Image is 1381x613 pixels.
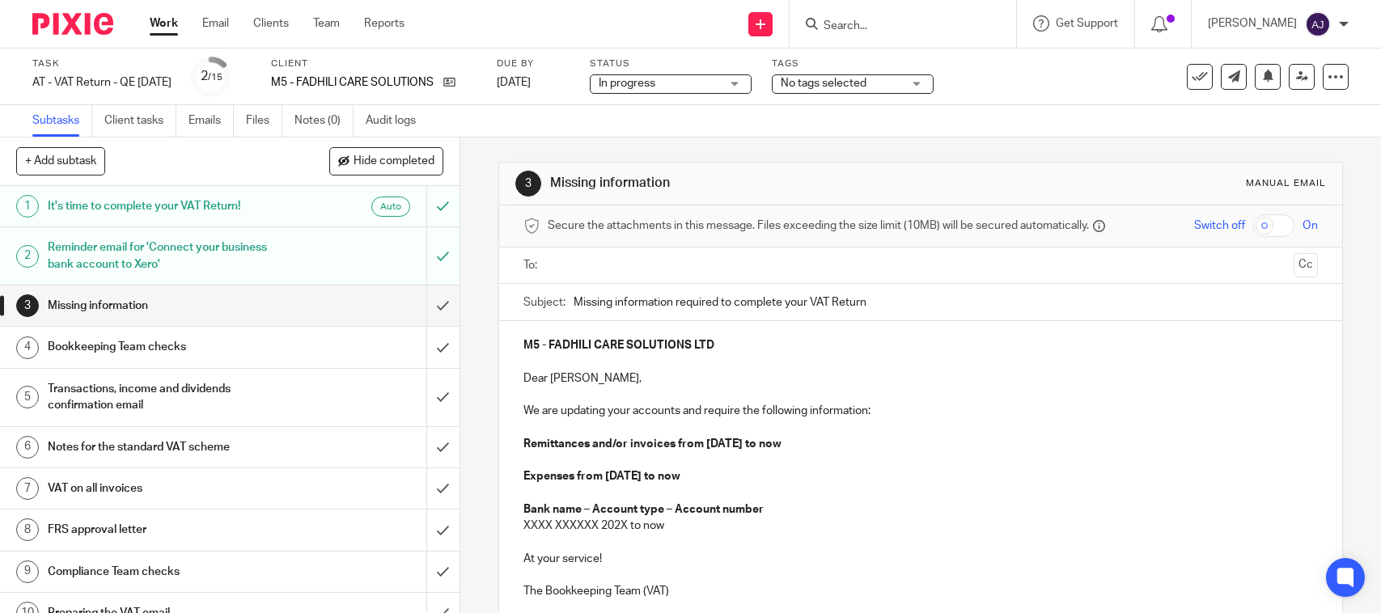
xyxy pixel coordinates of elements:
label: To: [523,257,541,273]
span: [DATE] [497,77,531,88]
div: Manual email [1246,177,1326,190]
h1: It's time to complete your VAT Return! [48,194,290,218]
div: 2 [201,67,222,86]
a: Notes (0) [294,105,354,137]
small: /15 [208,73,222,82]
h1: VAT on all invoices [48,476,290,501]
a: Audit logs [366,105,428,137]
div: 5 [16,386,39,408]
a: Clients [253,15,289,32]
label: Tags [772,57,934,70]
div: AT - VAT Return - QE [DATE] [32,74,172,91]
div: 2 [16,245,39,268]
p: We are updating your accounts and require the following information: [523,403,1317,419]
label: Task [32,57,172,70]
h1: FRS approval letter [48,518,290,542]
div: 7 [16,477,39,500]
label: Subject: [523,294,566,311]
a: Client tasks [104,105,176,137]
div: 3 [16,294,39,317]
h1: Reminder email for 'Connect your business bank account to Xero' [48,235,290,277]
p: XXXX XXXXXX 202X to now [523,518,1317,534]
p: [PERSON_NAME] [1208,15,1297,32]
label: Status [590,57,752,70]
div: 9 [16,560,39,583]
div: 3 [515,171,541,197]
span: Switch off [1194,218,1245,234]
p: M5 - FADHILI CARE SOLUTIONS LTD [271,74,435,91]
span: Get Support [1056,18,1118,29]
button: + Add subtask [16,147,105,175]
button: Cc [1294,253,1318,277]
h1: Compliance Team checks [48,560,290,584]
p: At your service! [523,551,1317,567]
div: AT - VAT Return - QE 31-07-2025 [32,74,172,91]
h1: Bookkeeping Team checks [48,335,290,359]
a: Files [246,105,282,137]
button: Hide completed [329,147,443,175]
a: Team [313,15,340,32]
div: 6 [16,436,39,459]
label: Due by [497,57,570,70]
h1: Missing information [550,175,955,192]
div: 8 [16,518,39,541]
a: Reports [364,15,405,32]
span: No tags selected [781,78,866,89]
span: In progress [599,78,655,89]
img: svg%3E [1305,11,1331,37]
h1: Transactions, income and dividends confirmation email [48,377,290,418]
div: 1 [16,195,39,218]
div: 4 [16,336,39,359]
h1: Missing information [48,294,290,318]
a: Email [202,15,229,32]
img: Pixie [32,13,113,35]
label: Client [271,57,477,70]
a: Subtasks [32,105,92,137]
a: Work [150,15,178,32]
strong: Expenses from [DATE] to now [523,471,680,482]
strong: Remittances and/or invoices from [DATE] to now [523,438,782,450]
div: Auto [371,197,410,217]
p: The Bookkeeping Team (VAT) [523,583,1317,599]
strong: Bank name – Account type – Account number [523,504,764,515]
span: Hide completed [354,155,434,168]
span: On [1303,218,1318,234]
a: Emails [189,105,234,137]
h1: Notes for the standard VAT scheme [48,435,290,459]
input: Search [822,19,968,34]
span: Secure the attachments in this message. Files exceeding the size limit (10MB) will be secured aut... [548,218,1089,234]
p: Dear [PERSON_NAME], [523,370,1317,387]
strong: M5 - FADHILI CARE SOLUTIONS LTD [523,340,714,351]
